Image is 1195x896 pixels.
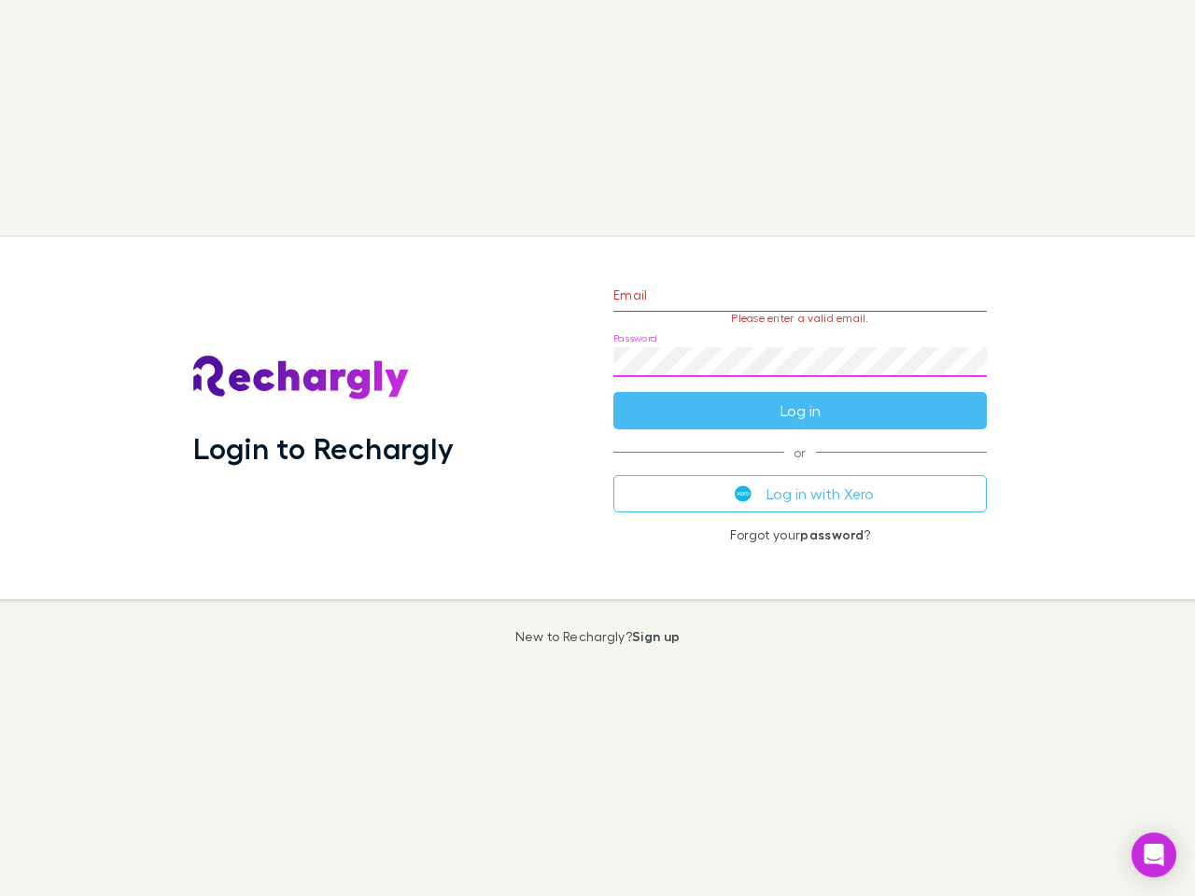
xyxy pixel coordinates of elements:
[193,356,410,400] img: Rechargly's Logo
[193,430,454,466] h1: Login to Rechargly
[613,331,657,345] label: Password
[613,392,987,429] button: Log in
[1132,833,1176,877] div: Open Intercom Messenger
[632,628,680,644] a: Sign up
[613,312,987,325] p: Please enter a valid email.
[613,452,987,453] span: or
[613,527,987,542] p: Forgot your ?
[735,485,752,502] img: Xero's logo
[515,629,681,644] p: New to Rechargly?
[613,475,987,512] button: Log in with Xero
[800,526,864,542] a: password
